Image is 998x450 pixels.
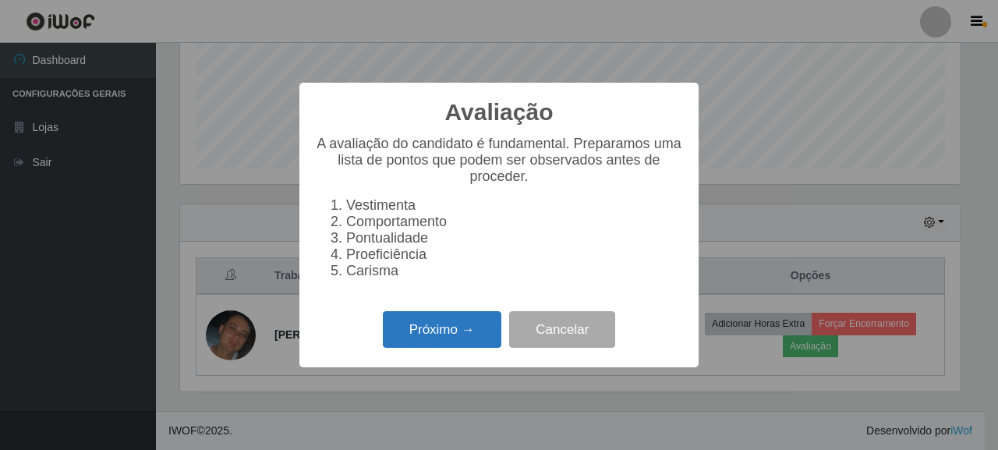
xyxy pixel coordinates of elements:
li: Vestimenta [346,197,683,214]
li: Comportamento [346,214,683,230]
li: Proeficiência [346,246,683,263]
button: Próximo → [383,311,501,348]
li: Pontualidade [346,230,683,246]
p: A avaliação do candidato é fundamental. Preparamos uma lista de pontos que podem ser observados a... [315,136,683,185]
li: Carisma [346,263,683,279]
h2: Avaliação [445,98,554,126]
button: Cancelar [509,311,615,348]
